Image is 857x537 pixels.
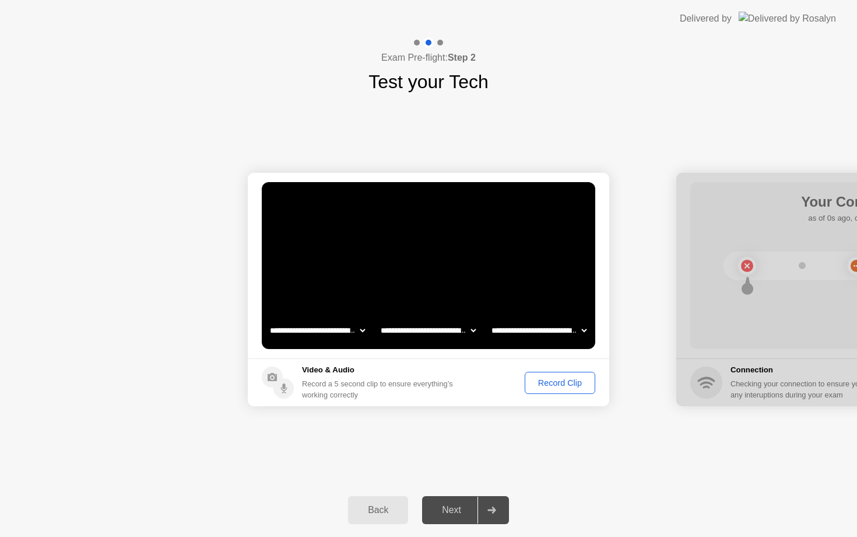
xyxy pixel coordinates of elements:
[448,53,476,62] b: Step 2
[368,68,489,96] h1: Test your Tech
[680,12,732,26] div: Delivered by
[426,505,477,515] div: Next
[381,51,476,65] h4: Exam Pre-flight:
[302,378,458,400] div: Record a 5 second clip to ensure everything’s working correctly
[529,378,591,388] div: Record Clip
[525,372,595,394] button: Record Clip
[348,496,408,524] button: Back
[422,496,509,524] button: Next
[352,505,405,515] div: Back
[489,319,589,342] select: Available microphones
[378,319,478,342] select: Available speakers
[302,364,458,376] h5: Video & Audio
[268,319,367,342] select: Available cameras
[739,12,836,25] img: Delivered by Rosalyn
